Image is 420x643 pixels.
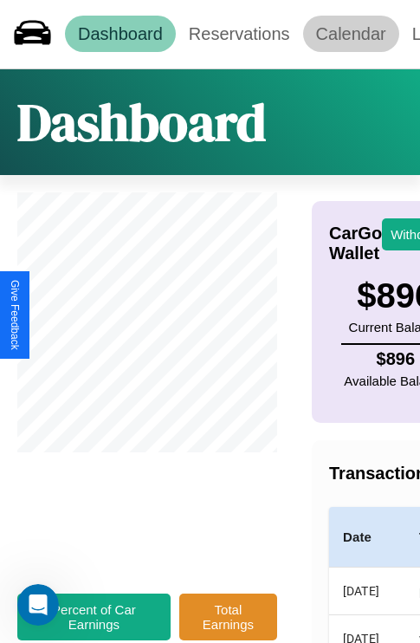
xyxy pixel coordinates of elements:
a: Reservations [176,16,303,52]
a: Calendar [303,16,399,52]
th: [DATE] [329,568,405,615]
div: Give Feedback [9,280,21,350]
button: Total Earnings [179,594,277,640]
iframe: Intercom live chat [17,584,59,626]
a: Dashboard [65,16,176,52]
h4: CarGo Wallet [329,224,382,263]
h1: Dashboard [17,87,266,158]
button: Percent of Car Earnings [17,594,171,640]
h4: Date [343,527,391,548]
